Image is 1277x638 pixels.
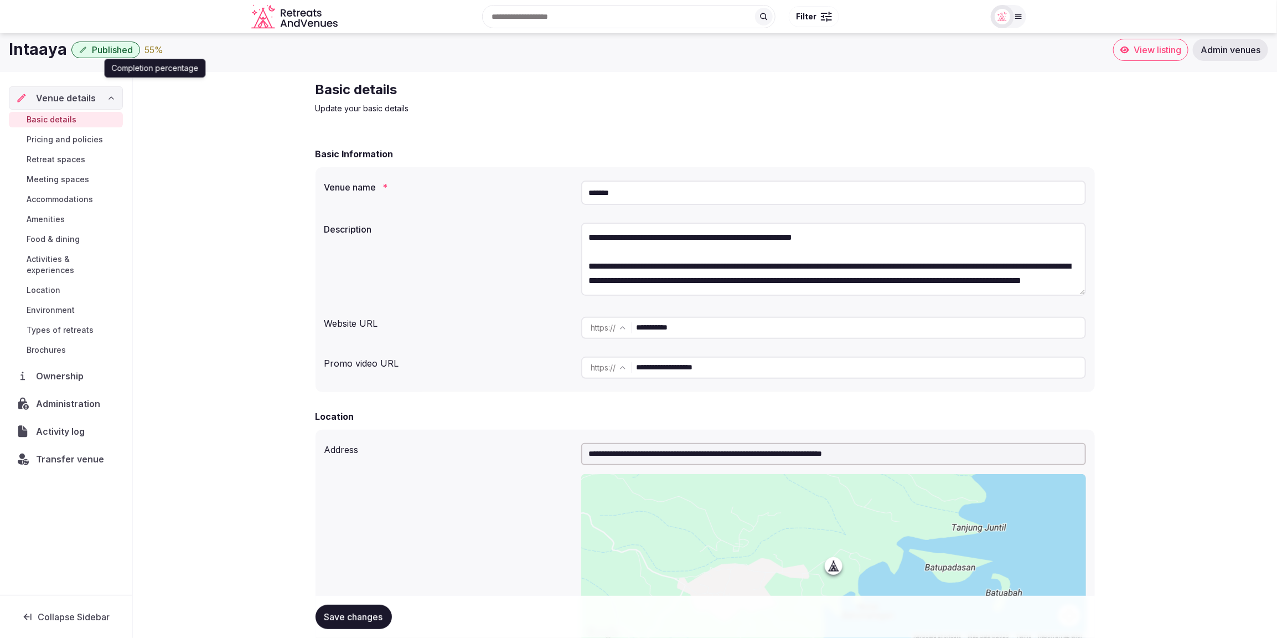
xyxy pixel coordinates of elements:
[9,420,123,443] a: Activity log
[316,605,392,629] button: Save changes
[324,439,572,456] div: Address
[27,174,89,185] span: Meeting spaces
[324,352,572,370] div: Promo video URL
[9,282,123,298] a: Location
[9,251,123,278] a: Activities & experiences
[36,91,96,105] span: Venue details
[9,322,123,338] a: Types of retreats
[144,43,163,56] div: 55 %
[144,43,163,56] button: 55%
[36,425,89,438] span: Activity log
[36,369,88,383] span: Ownership
[995,9,1010,24] img: miaceralde
[1193,39,1268,61] a: Admin venues
[9,172,123,187] a: Meeting spaces
[27,285,60,296] span: Location
[9,152,123,167] a: Retreat spaces
[9,192,123,207] a: Accommodations
[9,364,123,388] a: Ownership
[9,342,123,358] a: Brochures
[36,397,105,410] span: Administration
[36,452,104,466] span: Transfer venue
[27,305,75,316] span: Environment
[27,254,118,276] span: Activities & experiences
[324,225,572,234] label: Description
[324,312,572,330] div: Website URL
[9,231,123,247] a: Food & dining
[9,447,123,471] button: Transfer venue
[9,212,123,227] a: Amenities
[316,410,354,423] h2: Location
[251,4,340,29] svg: Retreats and Venues company logo
[9,605,123,629] button: Collapse Sidebar
[27,344,66,356] span: Brochures
[316,147,394,161] h2: Basic Information
[251,4,340,29] a: Visit the homepage
[324,183,572,192] label: Venue name
[1134,44,1181,55] span: View listing
[9,392,123,415] a: Administration
[796,11,816,22] span: Filter
[789,6,839,27] button: Filter
[9,132,123,147] a: Pricing and policies
[27,134,103,145] span: Pricing and policies
[9,39,67,60] h1: Intaaya
[9,302,123,318] a: Environment
[27,114,76,125] span: Basic details
[324,611,383,622] span: Save changes
[112,63,199,74] p: Completion percentage
[9,112,123,127] a: Basic details
[27,154,85,165] span: Retreat spaces
[27,214,65,225] span: Amenities
[316,103,687,114] p: Update your basic details
[27,194,93,205] span: Accommodations
[316,81,687,99] h2: Basic details
[27,325,94,336] span: Types of retreats
[92,44,133,55] span: Published
[1201,44,1260,55] span: Admin venues
[38,611,110,622] span: Collapse Sidebar
[27,234,80,245] span: Food & dining
[71,42,140,58] button: Published
[1113,39,1188,61] a: View listing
